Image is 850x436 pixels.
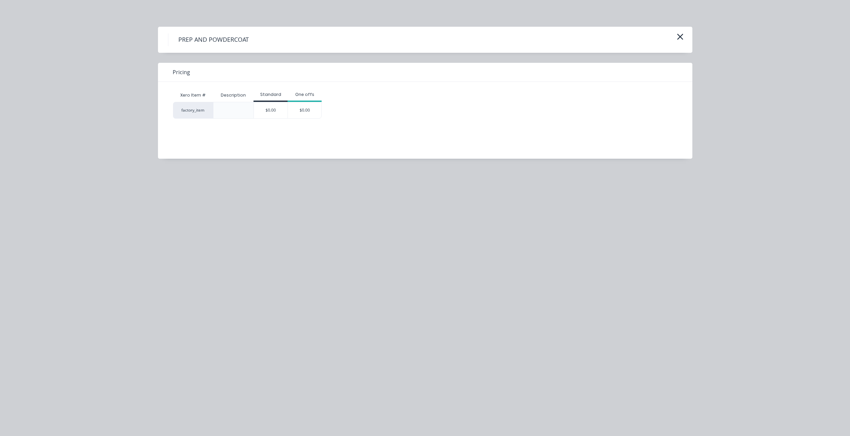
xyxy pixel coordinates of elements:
div: Xero Item # [173,89,213,102]
span: Pricing [173,68,190,76]
div: $0.00 [254,102,288,118]
div: Standard [253,92,288,98]
div: Description [215,87,251,104]
h4: PREP AND POWDERCOAT [168,33,259,46]
div: $0.00 [288,102,321,118]
div: One offs [288,92,322,98]
div: factory_item [173,102,213,119]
